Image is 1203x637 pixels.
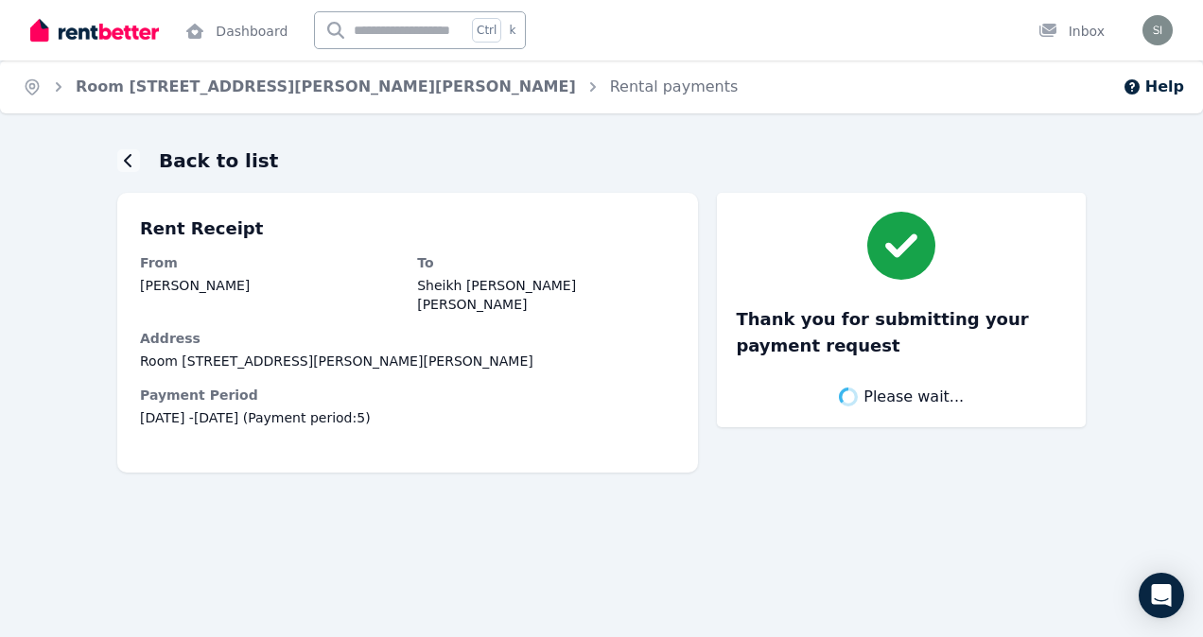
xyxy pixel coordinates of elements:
a: Rental payments [610,77,739,95]
dd: Sheikh [PERSON_NAME] [PERSON_NAME] [417,276,675,314]
a: Room [STREET_ADDRESS][PERSON_NAME][PERSON_NAME] [76,77,576,95]
dd: Room [STREET_ADDRESS][PERSON_NAME][PERSON_NAME] [140,352,675,370]
dd: [PERSON_NAME] [140,276,398,295]
button: Help [1123,76,1184,98]
img: RentBetter [30,16,159,44]
span: Please wait... [863,386,964,408]
dt: From [140,253,398,272]
h1: Back to list [159,147,278,174]
h3: Thank you for submitting your payment request [736,306,1067,359]
p: Rent Receipt [140,215,675,242]
dt: To [417,253,675,272]
div: Inbox [1038,22,1105,41]
span: [DATE] - [DATE] (Payment period: 5 ) [140,408,675,427]
img: Sheikh Iftekhar Uddin Ahmed [1142,15,1173,45]
span: Ctrl [472,18,501,43]
dt: Address [140,329,675,348]
span: k [509,23,515,38]
div: Open Intercom Messenger [1139,573,1184,618]
dt: Payment Period [140,386,675,405]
